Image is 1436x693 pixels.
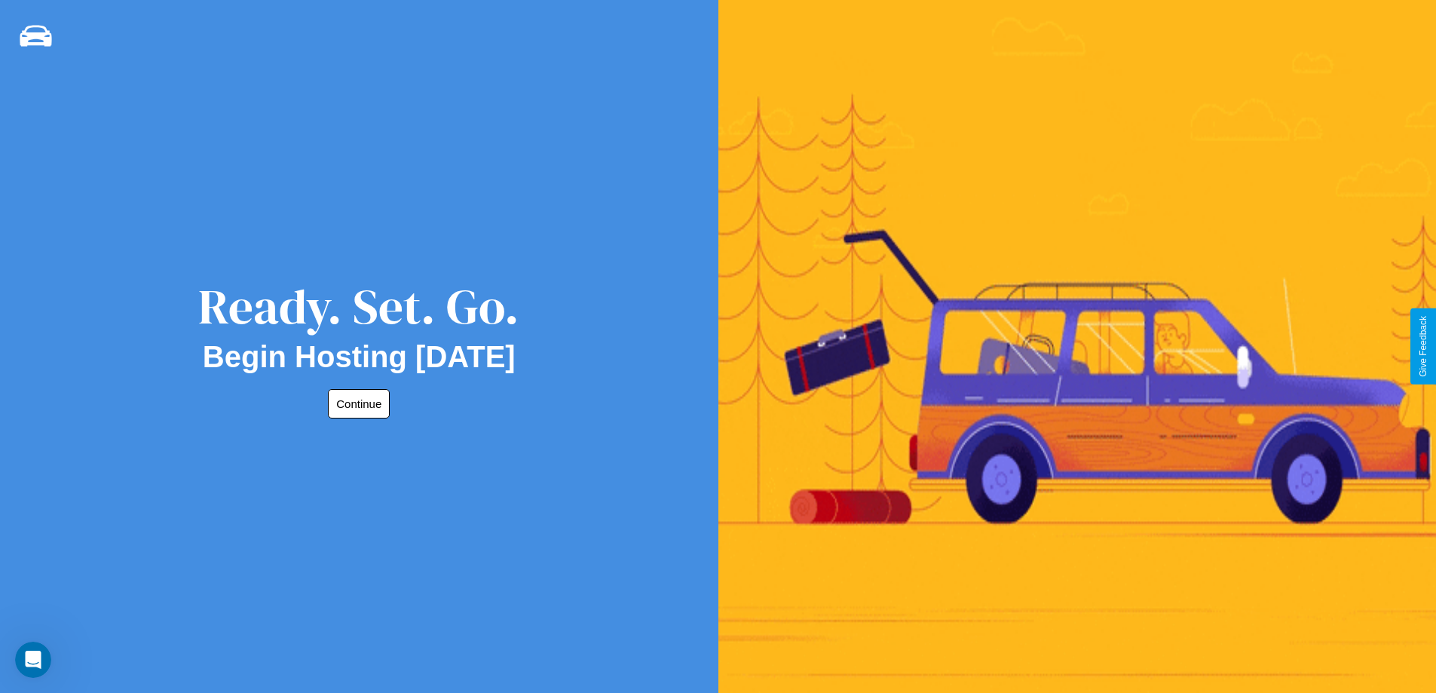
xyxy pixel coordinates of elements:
div: Ready. Set. Go. [198,273,519,340]
button: Continue [328,389,390,419]
h2: Begin Hosting [DATE] [203,340,516,374]
div: Give Feedback [1418,316,1428,377]
iframe: Intercom live chat [15,642,51,678]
